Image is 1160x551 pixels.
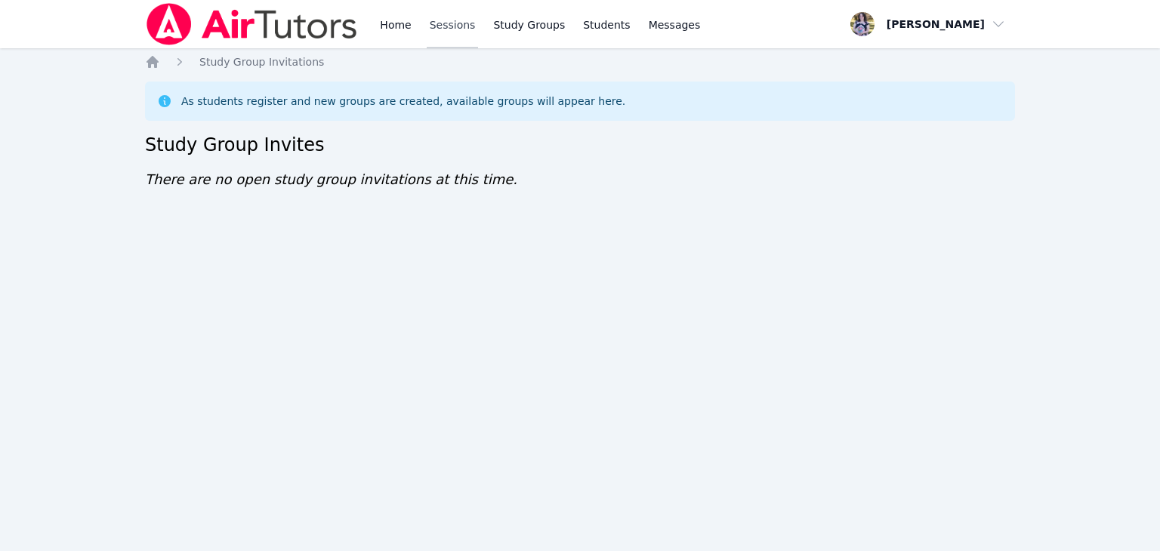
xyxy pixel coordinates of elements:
div: As students register and new groups are created, available groups will appear here. [181,94,625,109]
a: Study Group Invitations [199,54,324,69]
h2: Study Group Invites [145,133,1015,157]
span: There are no open study group invitations at this time. [145,171,517,187]
span: Messages [649,17,701,32]
span: Study Group Invitations [199,56,324,68]
img: Air Tutors [145,3,359,45]
nav: Breadcrumb [145,54,1015,69]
